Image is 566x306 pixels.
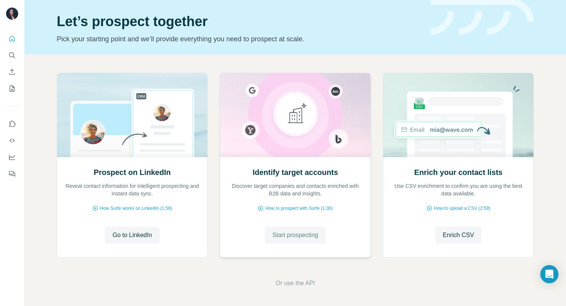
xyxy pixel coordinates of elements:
[443,231,474,240] span: Enrich CSV
[57,73,208,157] img: Prospect on LinkedIn
[6,134,18,147] button: Use Surfe API
[6,150,18,164] button: Dashboard
[275,279,315,288] button: Or use the API
[414,167,502,178] h2: Enrich your contact lists
[57,34,421,44] p: Pick your starting point and we’ll provide everything you need to prospect at scale.
[6,48,18,62] button: Search
[57,14,421,29] h1: Let’s prospect together
[100,205,172,212] span: How Surfe works on LinkedIn (1:58)
[112,231,152,240] span: Go to LinkedIn
[228,182,363,197] p: Discover target companies and contacts enriched with B2B data and insights.
[94,167,171,178] h2: Prospect on LinkedIn
[383,73,534,157] img: Enrich your contact lists
[6,167,18,181] button: Feedback
[272,231,318,240] span: Start prospecting
[435,227,482,244] button: Enrich CSV
[253,167,338,178] h2: Identify target accounts
[265,227,326,244] button: Start prospecting
[6,82,18,95] button: My lists
[391,182,526,197] p: Use CSV enrichment to confirm you are using the best data available.
[540,265,558,283] div: Open Intercom Messenger
[6,8,18,20] img: Avatar
[265,205,333,212] span: How to prospect with Surfe (1:30)
[434,205,490,212] span: How to upload a CSV (2:59)
[6,65,18,79] button: Enrich CSV
[105,227,159,244] button: Go to LinkedIn
[6,32,18,45] button: Quick start
[6,117,18,131] button: Use Surfe on LinkedIn
[65,182,200,197] p: Reveal contact information for intelligent prospecting and instant data sync.
[220,73,371,157] img: Identify target accounts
